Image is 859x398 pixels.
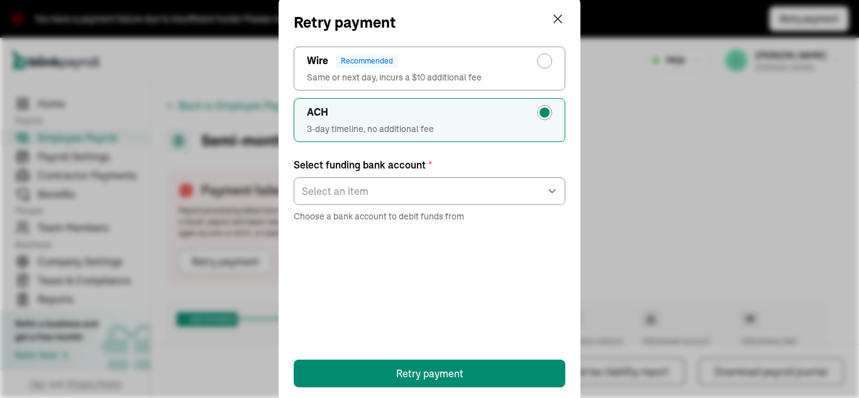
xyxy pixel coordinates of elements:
span: Retry payment [294,11,396,34]
div: radio-group [294,34,565,142]
span: ACH [307,105,328,120]
div: Retry payment [396,366,463,381]
span: 3-day timeline, no additional fee [307,123,552,135]
p: Choose a bank account to debit funds from [294,210,565,223]
div: Recommended [336,54,398,68]
h2: Wire [307,53,398,69]
label: Select funding bank account [294,157,565,172]
span: Same or next day, incurs a $10 additional fee [307,71,552,84]
button: Retry payment [294,360,565,387]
